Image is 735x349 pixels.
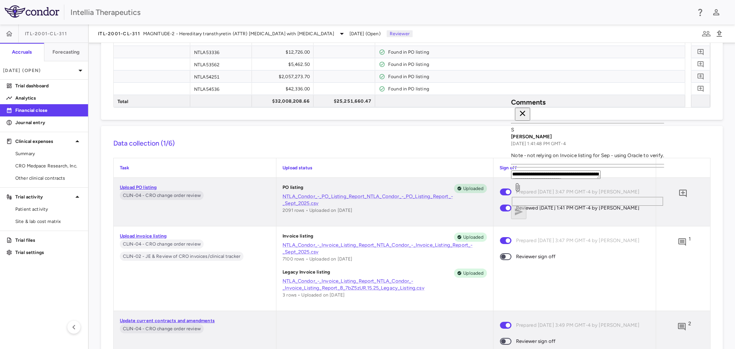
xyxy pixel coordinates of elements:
div: NTLA53562 [190,58,252,70]
span: CLIN-02 - JE & Review of CRO invoices/clinical tracker [120,253,243,260]
a: Update current contracts and amendments [120,318,215,323]
svg: Add comment [697,85,704,92]
button: Add comment [696,59,706,69]
span: Prepared [DATE] 3:47 PM GMT-4 by [PERSON_NAME] [516,236,640,245]
span: Summary [15,150,82,157]
div: Found in PO listing [388,46,681,58]
div: $12,726.00 [259,46,310,58]
svg: Add comment [697,61,704,68]
div: $42,336.00 [259,83,310,95]
p: Sign off [500,164,650,171]
span: CRO Medpace Research, Inc. [15,162,82,169]
h6: Comments [511,97,664,108]
p: Invoice listing [283,233,313,242]
button: Add comment [676,236,689,249]
span: 2 [688,320,691,333]
div: S [511,126,664,133]
a: Upload PO listing [120,185,157,190]
div: $32,008,208.66 [259,95,310,107]
p: Analytics [15,95,82,102]
span: Uploaded [460,185,487,192]
div: Found in PO listing [388,70,681,83]
button: Add comment [696,84,706,94]
div: Found in PO listing [388,83,681,95]
div: Intellia Therapeutics [70,7,691,18]
h6: Data collection (1/6) [113,138,710,149]
p: Financial close [15,107,82,114]
svg: Add comment [677,322,686,331]
div: NTLA54536 [190,83,252,95]
p: Journal entry [15,119,82,126]
svg: Add comment [678,189,688,198]
p: Trial dashboard [15,82,82,89]
span: Each month, the Company receives a change order tracker from Medpace, detailing all currently exe... [120,191,204,200]
div: $2,057,273.70 [259,70,310,83]
span: ITL-2001-CL-311 [25,31,67,37]
span: Patient activity [15,206,82,213]
span: Reviewer sign off [516,337,556,346]
span: Other clinical contracts [15,175,82,182]
p: PO listing [283,184,304,193]
span: Prepared [DATE] 3:49 PM GMT-4 by [PERSON_NAME] [516,321,640,329]
span: [DATE] (Open) [350,30,381,37]
span: 1 [689,236,691,249]
span: 3 rows • Uploaded on [DATE] [283,292,345,298]
a: Upload invoice listing [120,233,167,239]
p: Trial files [15,237,82,244]
button: Add comment [696,71,706,82]
button: Add comment [675,320,688,333]
span: 2091 rows • Uploaded on [DATE] [283,208,353,213]
span: CLIN-04 - CRO change order review [120,241,204,247]
p: Legacy Invoice listing [283,269,330,278]
button: Add comment [696,34,706,45]
p: Trial settings [15,249,82,256]
p: [DATE] (Open) [3,67,76,74]
svg: Add comment [697,48,704,56]
p: Upload status [283,164,487,171]
svg: Add comment [697,73,704,80]
a: NTLA_Condor_-_PO_Listing_Report_NTLA_Condor_-_PO_Listing_Report_-_Sept_2025.csv [283,193,487,207]
div: $25,251,660.47 [320,95,371,107]
a: NTLA_Condor_-_Invoice_Listing_Report_NTLA_Condor_-_Invoice_Listing_Report_8_7bZ5zUR.15.25_Legacy_... [283,278,487,292]
span: Total [118,95,128,108]
h6: [PERSON_NAME] [511,133,664,140]
div: Found in PO listing [388,58,681,70]
span: On a monthly basis, the Senior Manager of Accounting prepares, and the Director of Accounting rev... [120,252,243,261]
button: Add comment [696,47,706,57]
a: NTLA_Condor_-_Invoice_Listing_Report_NTLA_Condor_-_Invoice_Listing_Report_-_Sept_2025.csv [283,242,487,256]
p: Note - not relying on Invoice listing for Sep - using Oracle to verify. [511,152,664,159]
span: CLIN-04 - CRO change order review [120,192,204,199]
span: [DATE] 1:41:48 PM GMT-4 [511,141,565,146]
span: Site & lab cost matrix [15,218,82,225]
svg: Add comment [678,238,687,247]
svg: Add comment [697,36,704,43]
span: Reviewer sign off [516,252,556,261]
span: MAGNITUDE-2 - Hereditary transthyretin (ATTR) [MEDICAL_DATA] with [MEDICAL_DATA] [143,30,334,37]
div: NTLA53336 [190,46,252,58]
p: Clinical expenses [15,138,73,145]
h6: Forecasting [52,49,80,56]
p: Reviewer [387,30,413,37]
div: NTLA54251 [190,70,252,82]
span: Uploaded [460,270,487,277]
span: Each month, the Company receives a change order tracker from Medpace, detailing all currently exe... [120,324,204,333]
span: 7100 rows • Uploaded on [DATE] [283,256,353,262]
p: Task [120,164,270,171]
div: $5,462.50 [259,58,310,70]
h6: Accruals [12,49,32,56]
img: logo-full-BYUhSk78.svg [5,5,59,18]
p: Trial activity [15,193,73,200]
button: Add comment [676,187,689,200]
span: CLIN-04 - CRO change order review [120,325,204,332]
span: ITL-2001-CL-311 [98,31,140,37]
span: Each month, the Company receives a change order tracker from Medpace, detailing all currently exe... [120,239,204,249]
span: Uploaded [460,234,487,241]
